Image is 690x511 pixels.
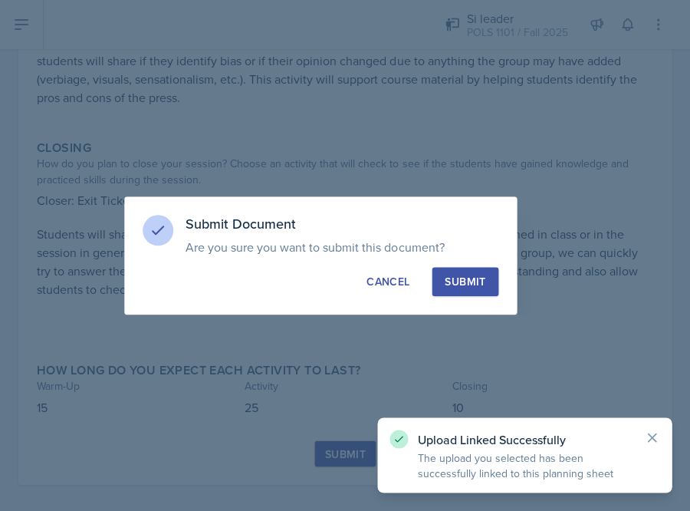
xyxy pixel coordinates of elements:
h3: Submit Document [186,215,498,233]
p: The upload you selected has been successfully linked to this planning sheet [417,450,632,480]
button: Cancel [353,267,422,296]
button: Submit [432,267,498,296]
p: Are you sure you want to submit this document? [186,239,498,255]
div: Submit [445,274,485,289]
div: Cancel [366,274,409,289]
p: Upload Linked Successfully [417,431,632,447]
